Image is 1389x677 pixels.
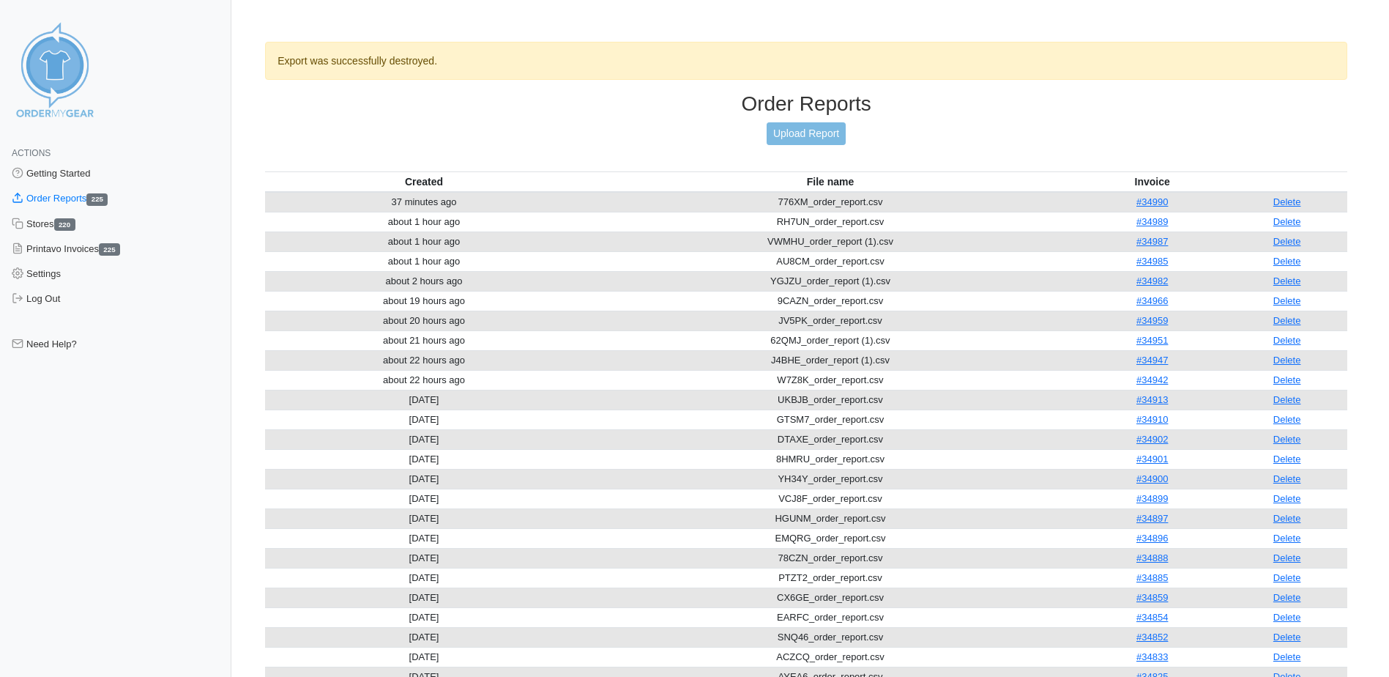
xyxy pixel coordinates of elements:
[265,330,583,350] td: about 21 hours ago
[583,171,1078,192] th: File name
[1136,256,1168,267] a: #34985
[583,192,1078,212] td: 776XM_order_report.csv
[583,390,1078,410] td: UKBJB_order_report.csv
[1273,315,1301,326] a: Delete
[583,469,1078,489] td: YH34Y_order_report.csv
[265,568,583,588] td: [DATE]
[1136,374,1168,385] a: #34942
[265,627,583,647] td: [DATE]
[583,251,1078,271] td: AU8CM_order_report.csv
[1273,256,1301,267] a: Delete
[1136,394,1168,405] a: #34913
[1136,275,1168,286] a: #34982
[1136,434,1168,445] a: #34902
[265,489,583,508] td: [DATE]
[583,449,1078,469] td: 8HMRU_order_report.csv
[265,251,583,271] td: about 1 hour ago
[1136,295,1168,306] a: #34966
[1136,612,1168,623] a: #34854
[99,243,120,256] span: 225
[1273,612,1301,623] a: Delete
[1273,533,1301,544] a: Delete
[583,607,1078,627] td: EARFC_order_report.csv
[265,42,1347,80] div: Export was successfully destroyed.
[265,607,583,627] td: [DATE]
[265,588,583,607] td: [DATE]
[265,429,583,449] td: [DATE]
[583,410,1078,429] td: GTSM7_order_report.csv
[583,311,1078,330] td: JV5PK_order_report.csv
[86,193,108,206] span: 225
[265,271,583,291] td: about 2 hours ago
[1136,335,1168,346] a: #34951
[583,212,1078,232] td: RH7UN_order_report.csv
[265,508,583,528] td: [DATE]
[583,627,1078,647] td: SNQ46_order_report.csv
[1136,513,1168,524] a: #34897
[583,568,1078,588] td: PTZT2_order_report.csv
[265,291,583,311] td: about 19 hours ago
[265,410,583,429] td: [DATE]
[1136,315,1168,326] a: #34959
[265,171,583,192] th: Created
[265,469,583,489] td: [DATE]
[1273,414,1301,425] a: Delete
[583,291,1078,311] td: 9CAZN_order_report.csv
[265,311,583,330] td: about 20 hours ago
[583,489,1078,508] td: VCJ8F_order_report.csv
[1273,513,1301,524] a: Delete
[1273,473,1301,484] a: Delete
[1273,394,1301,405] a: Delete
[1273,632,1301,643] a: Delete
[1273,651,1301,662] a: Delete
[265,528,583,548] td: [DATE]
[265,92,1347,116] h3: Order Reports
[1136,533,1168,544] a: #34896
[1273,196,1301,207] a: Delete
[1273,552,1301,563] a: Delete
[1273,355,1301,366] a: Delete
[583,232,1078,251] td: VWMHU_order_report (1).csv
[265,647,583,667] td: [DATE]
[1273,454,1301,465] a: Delete
[583,528,1078,548] td: EMQRG_order_report.csv
[1273,275,1301,286] a: Delete
[1273,236,1301,247] a: Delete
[583,350,1078,370] td: J4BHE_order_report (1).csv
[1273,374,1301,385] a: Delete
[1136,552,1168,563] a: #34888
[1136,473,1168,484] a: #34900
[583,429,1078,449] td: DTAXE_order_report.csv
[583,588,1078,607] td: CX6GE_order_report.csv
[1273,434,1301,445] a: Delete
[583,548,1078,568] td: 78CZN_order_report.csv
[54,218,75,231] span: 220
[265,350,583,370] td: about 22 hours ago
[1136,592,1168,603] a: #34859
[12,148,51,158] span: Actions
[1136,216,1168,227] a: #34989
[767,122,846,145] a: Upload Report
[265,390,583,410] td: [DATE]
[265,212,583,232] td: about 1 hour ago
[583,370,1078,390] td: W7Z8K_order_report.csv
[265,192,583,212] td: 37 minutes ago
[583,330,1078,350] td: 62QMJ_order_report (1).csv
[1136,454,1168,465] a: #34901
[265,548,583,568] td: [DATE]
[265,449,583,469] td: [DATE]
[1273,572,1301,583] a: Delete
[265,232,583,251] td: about 1 hour ago
[1136,355,1168,366] a: #34947
[1273,493,1301,504] a: Delete
[583,508,1078,528] td: HGUNM_order_report.csv
[1136,572,1168,583] a: #34885
[583,647,1078,667] td: ACZCQ_order_report.csv
[1136,632,1168,643] a: #34852
[1136,651,1168,662] a: #34833
[265,370,583,390] td: about 22 hours ago
[1273,335,1301,346] a: Delete
[1273,295,1301,306] a: Delete
[1273,216,1301,227] a: Delete
[1136,236,1168,247] a: #34987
